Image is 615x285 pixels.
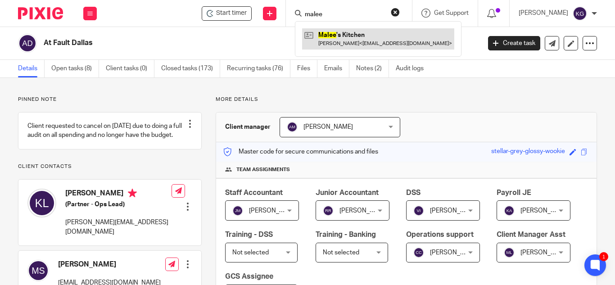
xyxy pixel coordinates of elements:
a: Notes (2) [356,60,389,77]
span: [PERSON_NAME] [520,249,570,256]
button: Clear [391,8,400,17]
span: Junior Accountant [316,189,379,196]
a: Recurring tasks (76) [227,60,290,77]
a: Details [18,60,45,77]
span: Not selected [232,249,269,256]
span: Staff Accountant [225,189,283,196]
img: Pixie [18,7,63,19]
span: Training - DSS [225,231,273,238]
span: [PERSON_NAME] [430,208,479,214]
span: [PERSON_NAME] [339,208,389,214]
img: svg%3E [413,205,424,216]
a: Files [297,60,317,77]
h4: [PERSON_NAME] [65,189,172,200]
img: svg%3E [504,247,515,258]
img: svg%3E [27,260,49,281]
span: Start timer [216,9,247,18]
h4: [PERSON_NAME] [58,260,161,269]
img: svg%3E [232,205,243,216]
h2: At Fault Dallas [44,38,389,48]
a: Create task [488,36,540,50]
span: Training - Banking [316,231,376,238]
span: Operations support [406,231,474,238]
div: At Fault Dallas [202,6,252,21]
img: svg%3E [504,205,515,216]
span: DSS [406,189,421,196]
p: Master code for secure communications and files [223,147,378,156]
p: Client contacts [18,163,202,170]
p: More details [216,96,597,103]
a: Audit logs [396,60,430,77]
span: [PERSON_NAME] [249,208,298,214]
a: Open tasks (8) [51,60,99,77]
h3: Client manager [225,122,271,131]
span: Payroll JE [497,189,531,196]
a: Closed tasks (173) [161,60,220,77]
div: 1 [599,252,608,261]
p: Pinned note [18,96,202,103]
img: svg%3E [27,189,56,217]
span: Client Manager Asst [497,231,565,238]
span: Not selected [323,249,359,256]
span: [PERSON_NAME] [303,124,353,130]
span: GCS Assignee [225,273,273,280]
i: Primary [128,189,137,198]
a: Client tasks (0) [106,60,154,77]
p: [PERSON_NAME][EMAIL_ADDRESS][DOMAIN_NAME] [65,218,172,236]
div: stellar-grey-glossy-wookie [491,147,565,157]
a: Emails [324,60,349,77]
span: Team assignments [236,166,290,173]
h5: (Partner - Ops Lead) [65,200,172,209]
input: Search [304,11,385,19]
p: [PERSON_NAME] [519,9,568,18]
img: svg%3E [18,34,37,53]
img: svg%3E [323,205,334,216]
span: [PERSON_NAME] [520,208,570,214]
img: svg%3E [287,122,298,132]
span: [PERSON_NAME] [430,249,479,256]
img: svg%3E [413,247,424,258]
img: svg%3E [573,6,587,21]
span: Get Support [434,10,469,16]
